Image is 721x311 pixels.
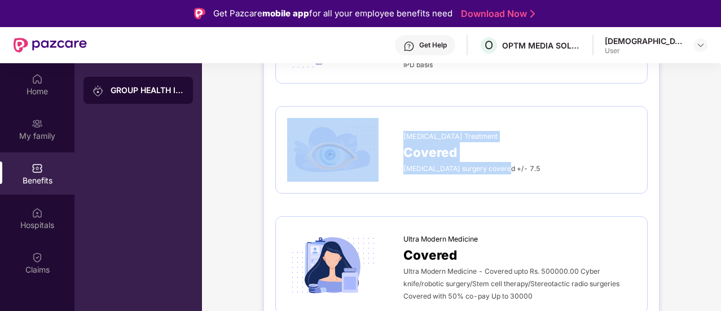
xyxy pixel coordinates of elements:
[502,40,581,51] div: OPTM MEDIA SOLUTIONS PRIVATE LIMITED
[605,46,684,55] div: User
[111,85,184,96] div: GROUP HEALTH INSURANCE
[530,8,535,20] img: Stroke
[403,41,415,52] img: svg+xml;base64,PHN2ZyBpZD0iSGVscC0zMngzMiIgeG1sbnM9Imh0dHA6Ly93d3cudzMub3JnLzIwMDAvc3ZnIiB3aWR0aD...
[32,163,43,174] img: svg+xml;base64,PHN2ZyBpZD0iQmVuZWZpdHMiIHhtbG5zPSJodHRwOi8vd3d3LnczLm9yZy8yMDAwL3N2ZyIgd2lkdGg9Ij...
[32,252,43,263] img: svg+xml;base64,PHN2ZyBpZD0iQ2xhaW0iIHhtbG5zPSJodHRwOi8vd3d3LnczLm9yZy8yMDAwL3N2ZyIgd2lkdGg9IjIwIi...
[403,245,457,265] span: Covered
[461,8,531,20] a: Download Now
[403,142,457,162] span: Covered
[32,118,43,129] img: svg+xml;base64,PHN2ZyB3aWR0aD0iMjAiIGhlaWdodD0iMjAiIHZpZXdCb3g9IjAgMCAyMCAyMCIgZmlsbD0ibm9uZSIgeG...
[287,118,379,182] img: icon
[194,8,205,19] img: Logo
[403,131,498,142] span: [MEDICAL_DATA] Treatment
[605,36,684,46] div: [DEMOGRAPHIC_DATA][PERSON_NAME]
[696,41,705,50] img: svg+xml;base64,PHN2ZyBpZD0iRHJvcGRvd24tMzJ4MzIiIHhtbG5zPSJodHRwOi8vd3d3LnczLm9yZy8yMDAwL3N2ZyIgd2...
[485,38,493,52] span: O
[213,7,452,20] div: Get Pazcare for all your employee benefits need
[419,41,447,50] div: Get Help
[403,234,478,245] span: Ultra Modern Medicine
[262,8,309,19] strong: mobile app
[403,267,619,300] span: Ultra Modern Medicine - Covered upto Rs. 500000.00 Cyber knife/robotic surgery/Stem cell therapy/...
[32,73,43,85] img: svg+xml;base64,PHN2ZyBpZD0iSG9tZSIgeG1sbnM9Imh0dHA6Ly93d3cudzMub3JnLzIwMDAvc3ZnIiB3aWR0aD0iMjAiIG...
[14,38,87,52] img: New Pazcare Logo
[93,85,104,97] img: svg+xml;base64,PHN2ZyB3aWR0aD0iMjAiIGhlaWdodD0iMjAiIHZpZXdCb3g9IjAgMCAyMCAyMCIgZmlsbD0ibm9uZSIgeG...
[32,207,43,218] img: svg+xml;base64,PHN2ZyBpZD0iSG9zcGl0YWxzIiB4bWxucz0iaHR0cDovL3d3dy53My5vcmcvMjAwMC9zdmciIHdpZHRoPS...
[287,233,379,297] img: icon
[403,48,634,69] span: We Will Cover the below Specified Modern Treatment Upto 50% of SI on IPD basis
[403,164,540,173] span: [MEDICAL_DATA] surgery covered +/- 7.5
